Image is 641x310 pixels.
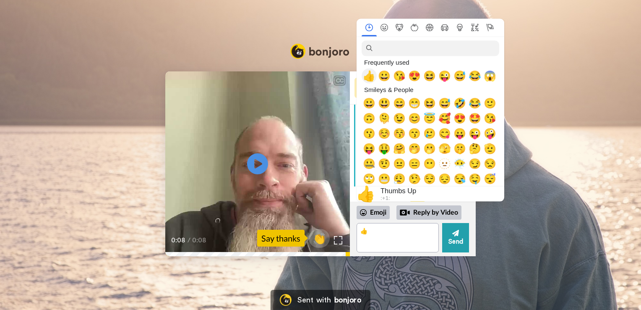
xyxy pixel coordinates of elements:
[309,231,330,245] span: 👏
[257,230,305,247] div: Say thanks
[350,190,476,221] div: Send [PERSON_NAME] a reply.
[188,235,190,245] span: /
[171,235,186,245] span: 0:08
[290,44,349,59] img: Bonjoro Logo
[192,235,207,245] span: 0:08
[334,76,345,85] div: CC
[442,223,469,252] button: Send
[334,236,342,244] img: Full screen
[354,78,375,98] img: Profile Image
[396,205,461,220] div: Reply by Video
[357,206,390,219] div: Emoji
[400,208,410,218] div: Reply by Video
[357,223,439,252] textarea: 👍
[309,229,330,248] button: 👏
